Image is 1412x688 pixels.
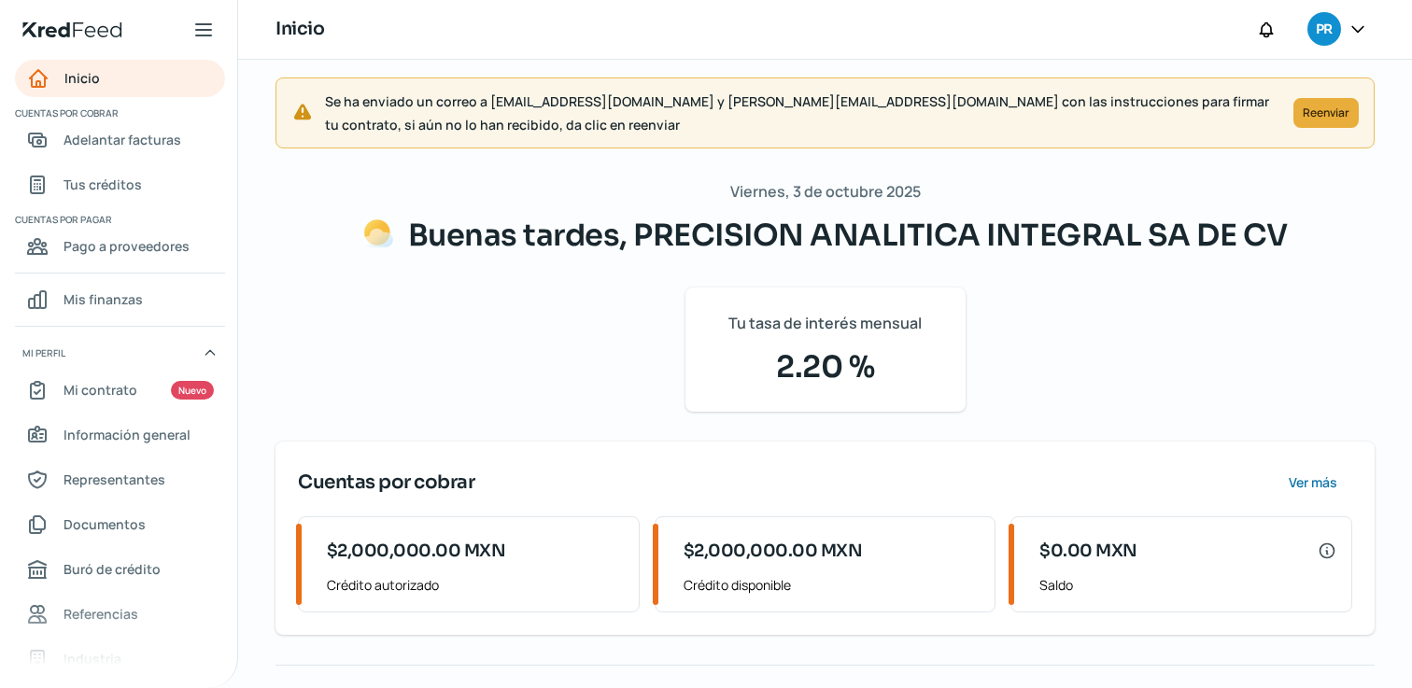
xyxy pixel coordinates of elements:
span: Adelantar facturas [64,128,181,151]
a: Inicio [15,60,225,97]
a: Mi contrato [15,372,225,409]
span: $2,000,000.00 MXN [327,539,506,564]
span: Saldo [1039,573,1336,597]
span: Mis finanzas [64,288,143,311]
span: Ver más [1289,476,1337,489]
span: Tus créditos [64,173,142,196]
span: Mi perfil [22,344,65,361]
span: Cuentas por cobrar [15,105,222,121]
img: Saludos [363,218,393,248]
span: Cuentas por cobrar [298,469,474,497]
button: Reenviar [1293,98,1359,128]
span: Buró de crédito [64,557,161,581]
span: $2,000,000.00 MXN [684,539,863,564]
h1: Inicio [275,16,324,43]
span: Industria [64,647,121,670]
span: Crédito disponible [684,573,981,597]
span: Cuentas por pagar [15,211,222,228]
span: Reenviar [1303,107,1349,119]
span: Viernes, 3 de octubre 2025 [730,178,921,205]
span: Buenas tardes, PRECISION ANALITICA INTEGRAL SA DE CV [408,217,1288,254]
span: Tu tasa de interés mensual [728,310,922,337]
span: $0.00 MXN [1039,539,1137,564]
a: Representantes [15,461,225,498]
span: Documentos [64,512,146,536]
span: Pago a proveedores [64,234,190,258]
a: Mis finanzas [15,281,225,318]
span: Representantes [64,468,165,491]
a: Buró de crédito [15,551,225,588]
button: Ver más [1273,464,1352,501]
a: Adelantar facturas [15,121,225,159]
a: Documentos [15,506,225,543]
span: Inicio [64,66,100,90]
a: Referencias [15,596,225,633]
span: Referencias [64,602,138,625]
span: Mi contrato [64,378,137,401]
a: Información general [15,416,225,454]
span: PR [1316,19,1332,41]
span: 2.20 % [708,344,943,389]
a: Pago a proveedores [15,228,225,265]
a: Tus créditos [15,166,225,204]
span: Nuevo [178,386,206,395]
span: Información general [64,423,191,446]
span: Crédito autorizado [327,573,624,597]
span: Se ha enviado un correo a [EMAIL_ADDRESS][DOMAIN_NAME] y [PERSON_NAME][EMAIL_ADDRESS][DOMAIN_NAME... [325,90,1278,136]
a: Industria [15,640,225,678]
